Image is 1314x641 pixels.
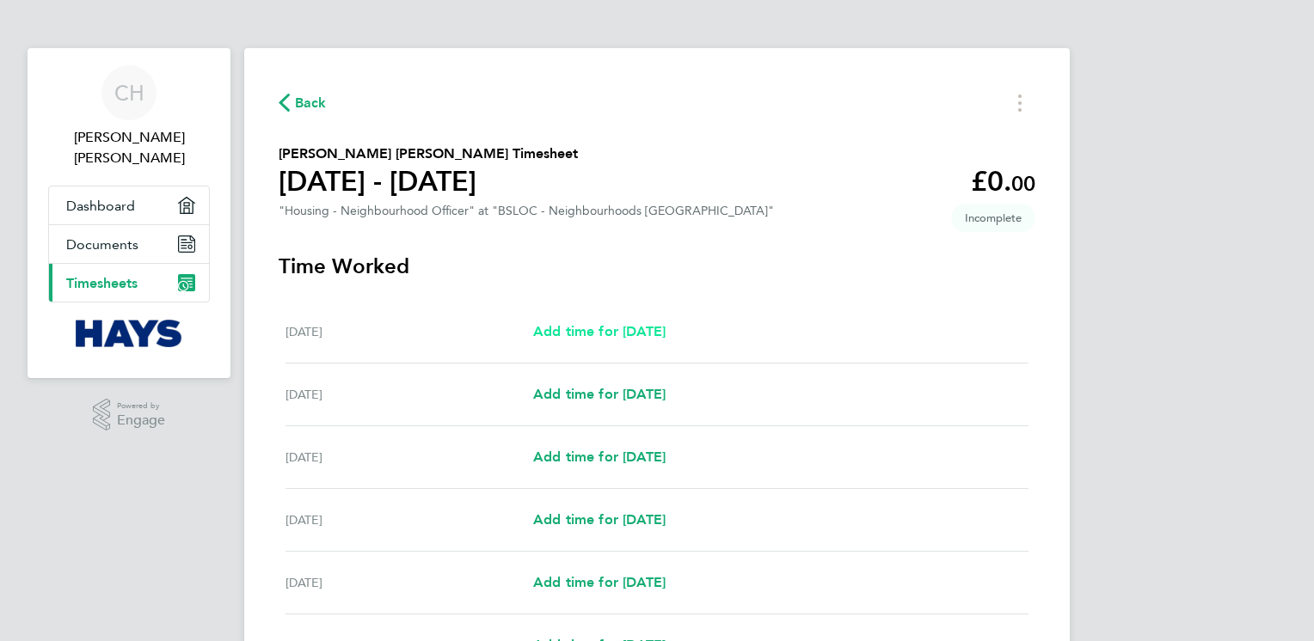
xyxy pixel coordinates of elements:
[286,447,533,467] div: [DATE]
[533,574,666,590] span: Add time for [DATE]
[971,165,1035,198] app-decimal: £0.
[49,264,209,302] a: Timesheets
[93,399,166,431] a: Powered byEngage
[533,323,666,339] span: Add time for [DATE]
[533,321,666,342] a: Add time for [DATE]
[76,320,183,347] img: hays-logo-retina.png
[533,386,666,402] span: Add time for [DATE]
[48,127,210,168] span: Catherine Kelly Hunt
[114,82,144,104] span: CH
[66,198,135,214] span: Dashboard
[1011,171,1035,196] span: 00
[66,275,138,291] span: Timesheets
[66,236,138,253] span: Documents
[286,510,533,530] div: [DATE]
[49,225,209,263] a: Documents
[279,204,774,218] div: "Housing - Neighbourhood Officer" at "BSLOC - Neighbourhoods [GEOGRAPHIC_DATA]"
[279,143,578,164] h2: [PERSON_NAME] [PERSON_NAME] Timesheet
[533,572,666,593] a: Add time for [DATE]
[533,511,666,528] span: Add time for [DATE]
[295,93,327,113] span: Back
[279,253,1035,280] h3: Time Worked
[533,510,666,530] a: Add time for [DATE]
[286,572,533,593] div: [DATE]
[279,164,578,198] h1: [DATE] - [DATE]
[533,449,666,465] span: Add time for [DATE]
[48,320,210,347] a: Go to home page
[951,204,1035,232] span: This timesheet is Incomplete.
[48,65,210,168] a: CH[PERSON_NAME] [PERSON_NAME]
[117,399,165,413] span: Powered by
[28,48,230,378] nav: Main navigation
[279,92,327,113] button: Back
[117,413,165,428] span: Engage
[1004,89,1035,116] button: Timesheets Menu
[49,186,209,224] a: Dashboard
[533,384,666,405] a: Add time for [DATE]
[533,447,666,467] a: Add time for [DATE]
[286,321,533,342] div: [DATE]
[286,384,533,405] div: [DATE]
